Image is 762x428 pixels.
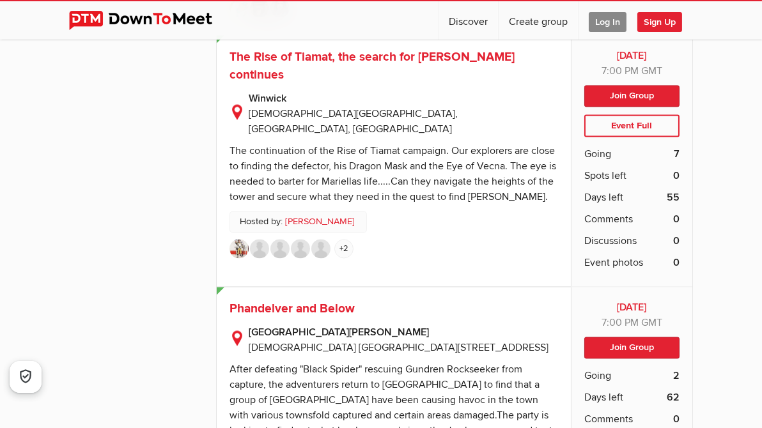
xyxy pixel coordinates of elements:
b: 0 [673,411,680,427]
span: Sign Up [637,12,682,32]
span: Event photos [584,255,643,270]
span: Days left [584,390,623,405]
b: 0 [673,211,680,227]
b: [DATE] [584,300,680,315]
img: Malcolm [229,239,249,258]
a: Log In [579,1,637,40]
span: Europe/London [641,65,662,77]
button: Join Group [584,85,680,107]
a: The Rise of Tiamat, the search for [PERSON_NAME] continues [229,49,515,83]
b: 0 [673,168,680,183]
img: Gemma Johnson [311,239,330,258]
a: Phandelver and Below [229,301,355,316]
a: Discover [439,1,498,40]
button: Join Group [584,337,680,358]
img: Nakitatatata [291,239,310,258]
span: Comments [584,411,633,427]
b: [DATE] [584,48,680,63]
span: 7:00 PM [602,65,639,77]
b: 0 [673,255,680,270]
span: Log In [589,12,626,32]
b: 0 [673,233,680,248]
span: Europe/London [641,316,662,329]
b: 55 [667,190,680,205]
b: 2 [673,368,680,383]
div: Event Full [584,114,680,137]
a: Create group [499,1,578,40]
p: Hosted by: [229,211,367,233]
span: Comments [584,211,633,227]
span: 7:00 PM [602,316,639,329]
span: [DEMOGRAPHIC_DATA][GEOGRAPHIC_DATA], [GEOGRAPHIC_DATA], [GEOGRAPHIC_DATA] [249,107,458,135]
img: Rhys Breare [250,239,269,258]
span: Spots left [584,168,626,183]
b: 7 [674,146,680,162]
b: [GEOGRAPHIC_DATA][PERSON_NAME] [249,325,558,340]
b: 62 [667,390,680,405]
a: Sign Up [637,1,692,40]
span: Discussions [584,233,637,248]
img: DownToMeet [69,11,232,30]
img: ETicky [270,239,290,258]
a: [PERSON_NAME] [285,215,355,229]
span: [DEMOGRAPHIC_DATA] [GEOGRAPHIC_DATA][STREET_ADDRESS] [249,341,548,354]
span: Going [584,368,611,383]
span: Going [584,146,611,162]
span: Days left [584,190,623,205]
div: The continuation of the Rise of Tiamat campaign. Our explorers are close to finding the defector,... [229,144,556,203]
b: Winwick [249,91,558,106]
a: +2 [334,239,354,258]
